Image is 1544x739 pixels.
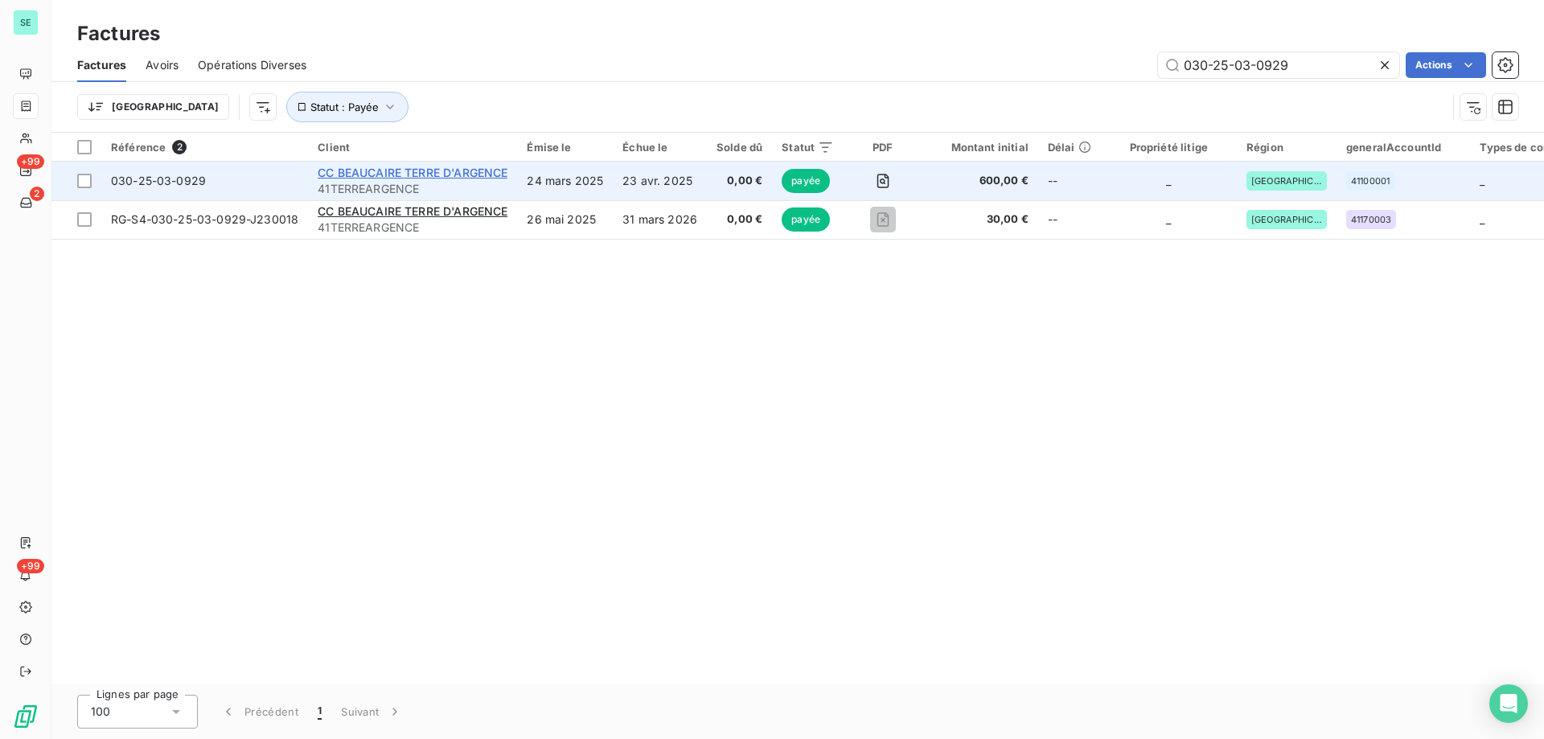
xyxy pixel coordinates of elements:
td: 24 mars 2025 [517,162,613,200]
span: 41TERREARGENCE [318,220,507,236]
button: Statut : Payée [286,92,409,122]
input: Rechercher [1158,52,1399,78]
div: Région [1246,141,1327,154]
span: 41170003 [1351,215,1391,224]
span: 0,00 € [717,211,762,228]
button: Actions [1406,52,1486,78]
div: generalAccountId [1346,141,1460,154]
div: Solde dû [717,141,762,154]
img: Logo LeanPay [13,704,39,729]
div: Client [318,141,507,154]
span: RG-S4-030-25-03-0929-J230018 [111,212,298,226]
span: [GEOGRAPHIC_DATA] [1251,176,1322,186]
div: Échue le [622,141,697,154]
button: Précédent [211,695,308,729]
span: _ [1166,212,1171,226]
div: Émise le [527,141,603,154]
span: 600,00 € [932,173,1029,189]
div: PDF [853,141,912,154]
button: [GEOGRAPHIC_DATA] [77,94,229,120]
span: [GEOGRAPHIC_DATA] [1251,215,1322,224]
span: 100 [91,704,110,720]
span: +99 [17,154,44,169]
span: Référence [111,141,166,154]
div: SE [13,10,39,35]
span: 2 [172,140,187,154]
span: 41100001 [1351,176,1390,186]
button: Suivant [331,695,413,729]
span: 0,00 € [717,173,762,189]
span: CC BEAUCAIRE TERRE D'ARGENCE [318,166,507,179]
span: payée [782,169,830,193]
span: 1 [318,704,322,720]
button: 1 [308,695,331,729]
span: CC BEAUCAIRE TERRE D'ARGENCE [318,204,507,218]
span: +99 [17,559,44,573]
td: 31 mars 2026 [613,200,707,239]
div: Délai [1048,141,1091,154]
span: 30,00 € [932,211,1029,228]
span: _ [1480,174,1484,187]
span: _ [1166,174,1171,187]
span: Avoirs [146,57,179,73]
td: 26 mai 2025 [517,200,613,239]
span: 41TERREARGENCE [318,181,507,197]
td: -- [1038,162,1101,200]
span: _ [1480,212,1484,226]
div: Statut [782,141,834,154]
span: 2 [30,187,44,201]
span: Statut : Payée [310,101,379,113]
h3: Factures [77,19,160,48]
td: 23 avr. 2025 [613,162,707,200]
div: Open Intercom Messenger [1489,684,1528,723]
span: 030-25-03-0929 [111,174,206,187]
div: Propriété litige [1111,141,1227,154]
span: Opérations Diverses [198,57,306,73]
span: Factures [77,57,126,73]
span: payée [782,207,830,232]
td: -- [1038,200,1101,239]
div: Montant initial [932,141,1029,154]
